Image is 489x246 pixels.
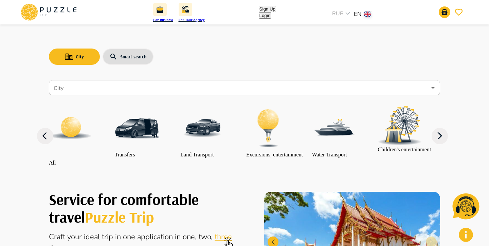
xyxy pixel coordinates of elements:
span: in [175,232,183,242]
p: Children's entertainment [378,147,431,153]
img: Children activity [378,106,422,145]
img: all [49,106,93,150]
span: Craft [49,232,67,242]
p: Excursions, entertainment [246,152,303,158]
button: search-with-elastic-search [103,49,153,65]
span: three [215,232,232,242]
img: GetTransfer [115,106,159,150]
img: Landing Transport [180,106,224,150]
span: trip [102,232,115,242]
button: go-to-basket-submit-button [439,6,450,18]
p: Transfers [115,152,159,158]
span: in [115,232,123,242]
span: application [137,232,175,242]
button: signup [259,6,276,12]
span: one [123,232,137,242]
div: category-activity [246,106,303,158]
span: one, [183,232,199,242]
p: Water Transport [312,152,356,158]
img: Activity Transport [246,106,290,150]
button: Open [428,83,438,93]
span: ideal [84,232,102,242]
a: For Business [153,18,173,22]
p: Land Transport [180,152,224,158]
span: your [67,232,84,242]
a: For Tour Agency [179,18,205,22]
div: category-get_transfer [115,106,159,158]
div: category-all [49,106,111,166]
div: RUB [330,10,354,19]
span: Puzzle Trip [85,207,154,226]
h1: Create your perfect trip with Puzzle Trip. [49,190,249,226]
p: EN [354,10,362,19]
div: category-children_activity [378,106,431,153]
button: login [259,12,271,19]
button: search-with-city [49,49,100,65]
img: Water Transport [312,106,356,150]
div: category-landing_transport [180,106,224,158]
img: lang [364,12,371,17]
p: All [49,160,111,166]
span: two, [199,232,215,242]
div: category-water_transport [312,106,356,158]
button: go-to-wishlist-submit-button [453,6,465,18]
